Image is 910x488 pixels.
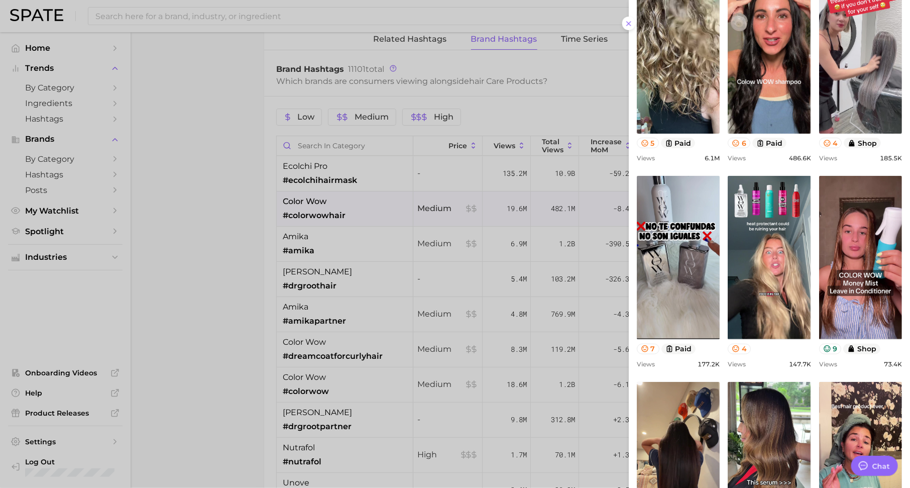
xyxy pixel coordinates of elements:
[884,360,902,368] span: 73.4k
[728,360,746,368] span: Views
[637,138,659,148] button: 5
[637,344,659,354] button: 7
[728,154,746,162] span: Views
[637,360,655,368] span: Views
[819,360,837,368] span: Views
[789,360,811,368] span: 147.7k
[637,154,655,162] span: Views
[661,344,696,354] button: paid
[819,344,842,354] button: 9
[844,138,881,148] button: shop
[880,154,902,162] span: 185.5k
[705,154,720,162] span: 6.1m
[728,138,750,148] button: 6
[752,138,787,148] button: paid
[819,138,842,148] button: 4
[819,154,837,162] span: Views
[843,344,880,354] button: shop
[789,154,811,162] span: 486.6k
[698,360,720,368] span: 177.2k
[661,138,696,148] button: paid
[728,344,751,354] button: 4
